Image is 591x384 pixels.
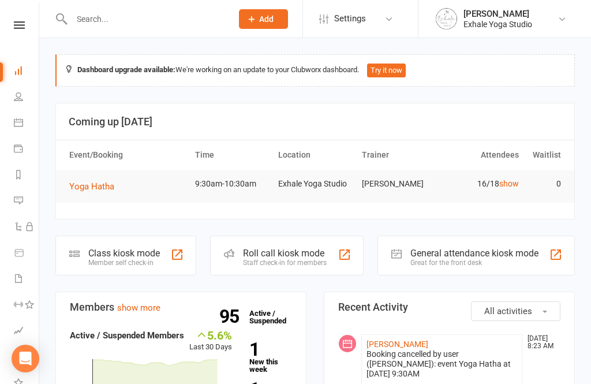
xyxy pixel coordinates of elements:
[55,54,575,87] div: We're working on an update to your Clubworx dashboard.
[357,140,440,170] th: Trainer
[117,303,160,313] a: show more
[69,180,122,193] button: Yoga Hatha
[357,170,440,197] td: [PERSON_NAME]
[524,140,566,170] th: Waitlist
[410,248,538,259] div: General attendance kiosk mode
[440,170,524,197] td: 16/18
[244,301,294,333] a: 95Active / Suspended
[259,14,274,24] span: Add
[440,140,524,170] th: Attendees
[243,259,327,267] div: Staff check-in for members
[190,170,274,197] td: 9:30am-10:30am
[69,181,114,192] span: Yoga Hatha
[273,140,357,170] th: Location
[273,170,357,197] td: Exhale Yoga Studio
[189,329,232,341] div: 5.6%
[243,248,327,259] div: Roll call kiosk mode
[334,6,366,32] span: Settings
[64,140,190,170] th: Event/Booking
[410,259,538,267] div: Great for the front desk
[219,308,244,325] strong: 95
[88,259,160,267] div: Member self check-in
[14,241,40,267] a: Product Sales
[367,64,406,77] button: Try it now
[435,8,458,31] img: thumb_image1710331179.png
[463,9,532,19] div: [PERSON_NAME]
[463,19,532,29] div: Exhale Yoga Studio
[14,163,40,189] a: Reports
[338,301,560,313] h3: Recent Activity
[14,137,40,163] a: Payments
[70,330,184,341] strong: Active / Suspended Members
[12,345,39,372] div: Open Intercom Messenger
[14,111,40,137] a: Calendar
[499,179,519,188] a: show
[14,85,40,111] a: People
[249,341,292,373] a: 1New this week
[69,116,562,128] h3: Coming up [DATE]
[14,59,40,85] a: Dashboard
[484,306,532,316] span: All activities
[14,319,40,345] a: Assessments
[239,9,288,29] button: Add
[70,301,292,313] h3: Members
[88,248,160,259] div: Class kiosk mode
[68,11,224,27] input: Search...
[190,140,274,170] th: Time
[366,340,428,349] a: [PERSON_NAME]
[522,335,560,350] time: [DATE] 8:23 AM
[77,65,175,74] strong: Dashboard upgrade available:
[366,349,517,379] div: Booking cancelled by user ([PERSON_NAME]): event Yoga Hatha at [DATE] 9:30AM
[189,329,232,353] div: Last 30 Days
[524,170,566,197] td: 0
[471,301,560,321] button: All activities
[249,341,287,358] strong: 1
